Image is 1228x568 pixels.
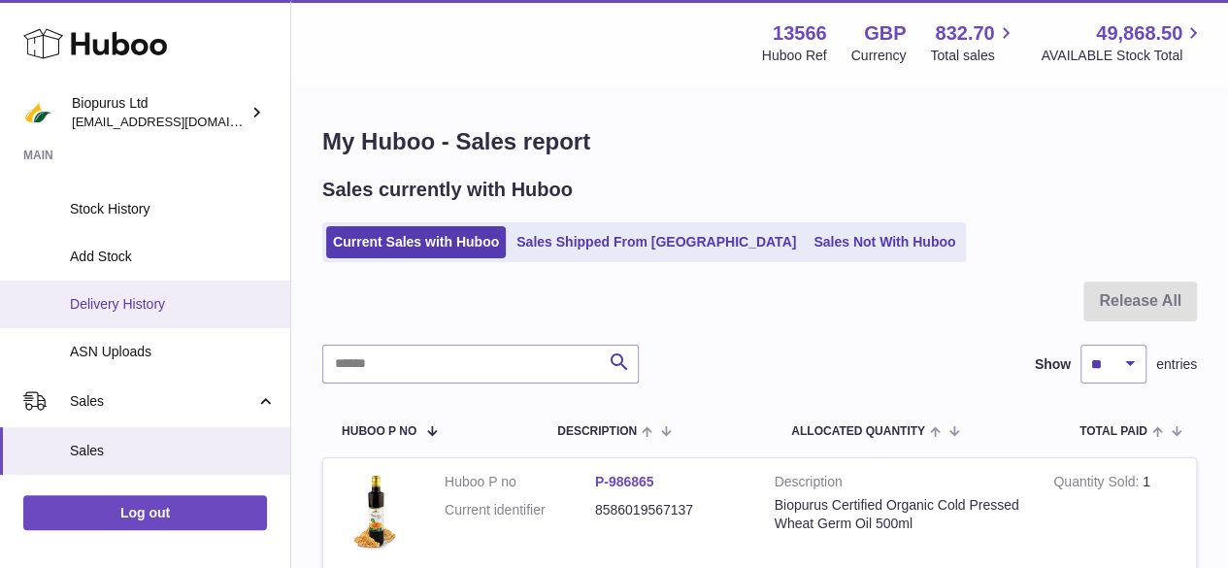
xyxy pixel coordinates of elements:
a: P-986865 [595,474,654,489]
strong: GBP [864,20,906,47]
dt: Current identifier [445,501,595,519]
span: ASN Uploads [70,343,276,361]
a: 832.70 Total sales [930,20,1016,65]
span: Total paid [1079,425,1147,438]
span: 832.70 [935,20,994,47]
label: Show [1035,355,1071,374]
img: 135661717146972.jpg [338,473,415,551]
span: Total sales [930,47,1016,65]
span: Huboo P no [342,425,416,438]
span: [EMAIL_ADDRESS][DOMAIN_NAME] [72,114,285,129]
span: Add Stock [70,248,276,266]
strong: Description [775,473,1025,496]
strong: Quantity Sold [1053,474,1143,494]
strong: 13566 [773,20,827,47]
span: Description [557,425,637,438]
a: Sales Shipped From [GEOGRAPHIC_DATA] [510,226,803,258]
span: Sales [70,442,276,460]
a: 49,868.50 AVAILABLE Stock Total [1041,20,1205,65]
div: Huboo Ref [762,47,827,65]
a: Log out [23,495,267,530]
a: Current Sales with Huboo [326,226,506,258]
h2: Sales currently with Huboo [322,177,573,203]
h1: My Huboo - Sales report [322,126,1197,157]
img: internalAdmin-13566@internal.huboo.com [23,98,52,127]
span: entries [1156,355,1197,374]
a: Sales Not With Huboo [807,226,962,258]
span: 49,868.50 [1096,20,1182,47]
div: Currency [851,47,907,65]
span: AVAILABLE Stock Total [1041,47,1205,65]
dt: Huboo P no [445,473,595,491]
span: Delivery History [70,295,276,314]
div: Biopurus Ltd [72,94,247,131]
span: Sales [70,392,255,411]
span: ALLOCATED Quantity [791,425,925,438]
span: Add Manual Order [70,489,276,508]
div: Biopurus Certified Organic Cold Pressed Wheat Germ Oil 500ml [775,496,1025,533]
dd: 8586019567137 [595,501,746,519]
span: Stock History [70,200,276,218]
